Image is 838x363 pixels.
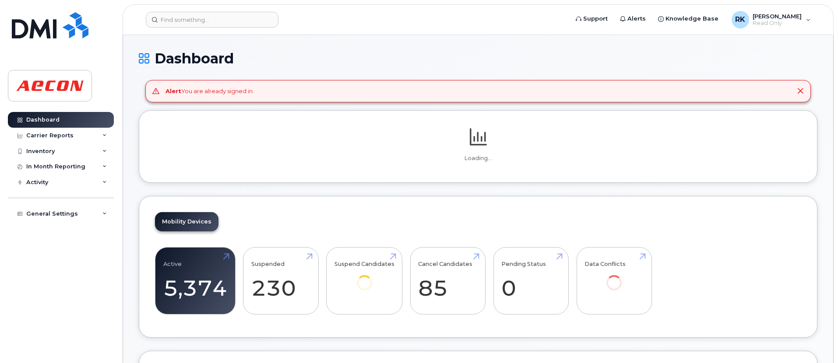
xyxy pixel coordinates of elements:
a: Data Conflicts [584,252,644,302]
a: Mobility Devices [155,212,218,231]
h1: Dashboard [139,51,817,66]
p: Loading... [155,154,801,162]
a: Suspended 230 [251,252,310,310]
a: Suspend Candidates [334,252,394,302]
a: Pending Status 0 [501,252,560,310]
a: Cancel Candidates 85 [418,252,477,310]
strong: Alert [165,87,181,94]
a: Active 5,374 [163,252,227,310]
div: You are already signed in. [165,87,254,95]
